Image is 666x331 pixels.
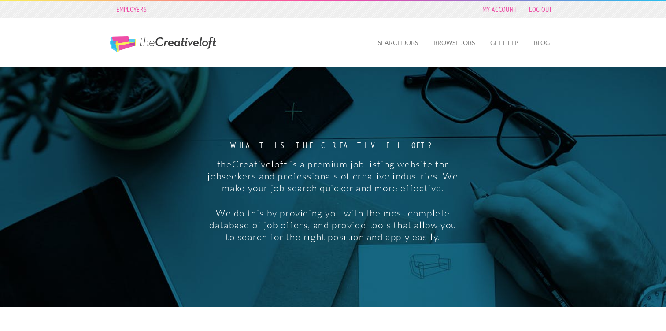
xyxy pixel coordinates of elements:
p: theCreativeloft is a premium job listing website for jobseekers and professionals of creative ind... [206,158,460,194]
a: My Account [478,3,521,15]
a: Blog [527,33,557,53]
a: The Creative Loft [110,36,216,52]
a: Search Jobs [371,33,425,53]
a: Employers [112,3,152,15]
a: Browse Jobs [426,33,482,53]
p: We do this by providing you with the most complete database of job offers, and provide tools that... [206,207,460,243]
a: Log Out [525,3,556,15]
a: Get Help [483,33,525,53]
strong: What is the creative loft? [206,141,460,149]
